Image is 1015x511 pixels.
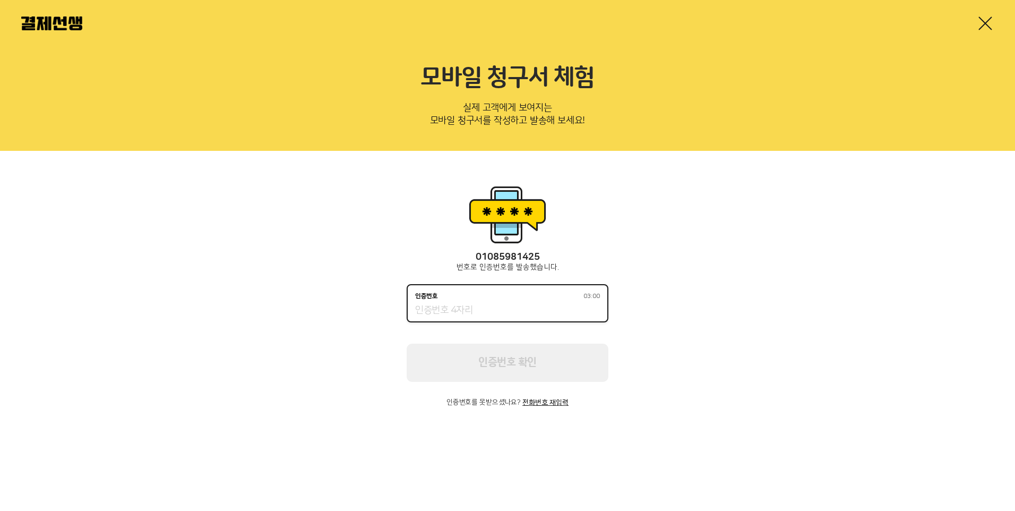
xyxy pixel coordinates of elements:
h2: 모바일 청구서 체험 [21,64,994,92]
button: 전화번호 재입력 [522,399,569,406]
input: 인증번호03:00 [415,304,600,317]
img: 결제선생 [21,16,82,30]
p: 01085981425 [407,252,608,263]
p: 인증번호 [415,293,438,300]
span: 03:00 [583,293,600,300]
img: 휴대폰인증 이미지 [465,183,550,246]
p: 인증번호를 못받으셨나요? [407,399,608,406]
p: 실제 고객에게 보여지는 모바일 청구서를 작성하고 발송해 보세요! [21,99,994,134]
button: 인증번호 확인 [407,344,608,382]
p: 번호로 인증번호를 발송했습니다. [407,263,608,271]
